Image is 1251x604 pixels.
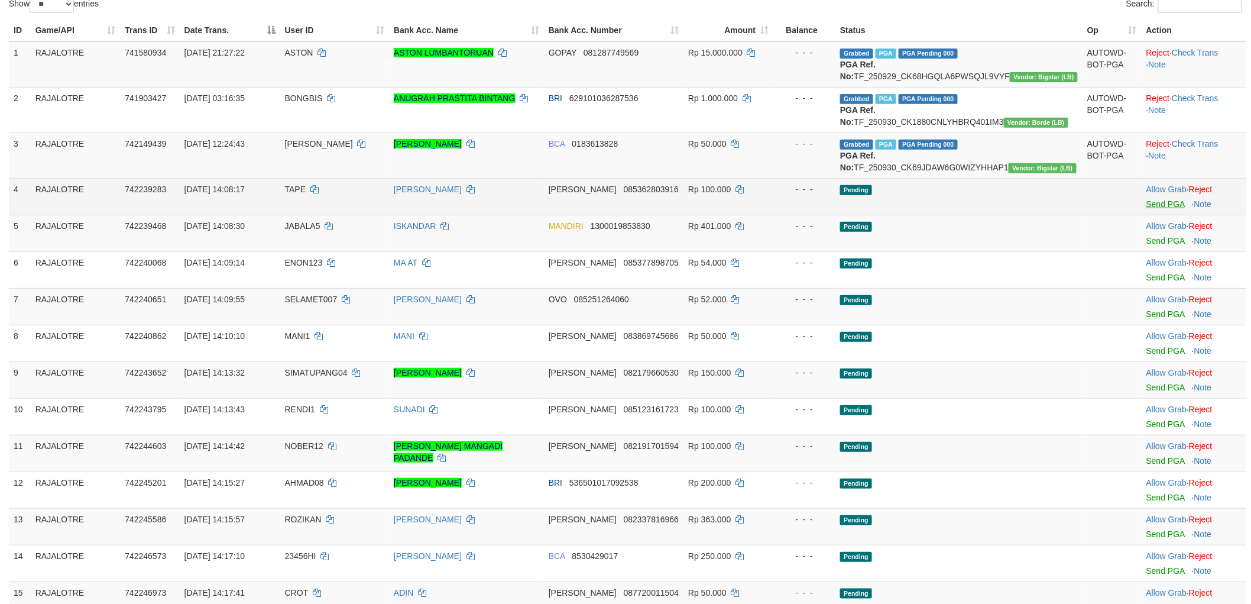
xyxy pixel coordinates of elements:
td: RAJALOTRE [31,545,120,582]
td: AUTOWD-BOT-PGA [1083,41,1142,88]
a: [PERSON_NAME] [394,185,462,194]
th: Status [835,20,1083,41]
td: TF_250929_CK68HGQLA6PWSQJL9VYF [835,41,1083,88]
span: · [1146,331,1189,341]
span: Rp 50.000 [688,588,727,597]
span: Rp 100.000 [688,405,731,414]
span: Copy 085362803916 to clipboard [624,185,679,194]
td: RAJALOTRE [31,325,120,361]
span: Pending [840,369,872,379]
span: · [1146,368,1189,377]
span: [DATE] 03:16:35 [184,93,245,103]
span: Rp 15.000.000 [688,48,743,57]
td: · [1142,215,1246,251]
a: Reject [1146,93,1170,103]
a: Note [1194,419,1212,429]
span: 742240651 [125,295,166,304]
div: - - - [778,440,831,452]
span: Pending [840,405,872,415]
span: Rp 250.000 [688,551,731,561]
a: Allow Grab [1146,221,1187,231]
a: Send PGA [1146,383,1185,392]
span: 742240068 [125,258,166,267]
span: [PERSON_NAME] [549,185,617,194]
span: Pending [840,185,872,195]
a: Reject [1189,588,1213,597]
span: 742246973 [125,588,166,597]
span: [DATE] 14:17:10 [184,551,245,561]
a: [PERSON_NAME] [394,515,462,524]
td: 7 [9,288,31,325]
div: - - - [778,587,831,599]
a: Note [1194,566,1212,576]
a: Allow Grab [1146,258,1187,267]
td: TF_250930_CK1880CNLYHBRQ401IM3 [835,87,1083,133]
span: 742240862 [125,331,166,341]
a: Reject [1189,515,1213,524]
td: RAJALOTRE [31,133,120,178]
a: Allow Grab [1146,295,1187,304]
span: 742245586 [125,515,166,524]
span: [PERSON_NAME] [549,331,617,341]
div: - - - [778,138,831,150]
a: Allow Grab [1146,515,1187,524]
div: - - - [778,477,831,489]
span: Pending [840,259,872,269]
span: Pending [840,479,872,489]
span: · [1146,588,1189,597]
span: [DATE] 14:14:42 [184,441,245,451]
span: Grabbed [840,140,873,150]
td: · [1142,361,1246,398]
a: Send PGA [1146,493,1185,502]
td: 5 [9,215,31,251]
a: Note [1194,273,1212,282]
span: · [1146,185,1189,194]
span: [PERSON_NAME] [285,139,353,148]
a: Reject [1189,405,1213,414]
span: Pending [840,589,872,599]
span: Copy 082179660530 to clipboard [624,368,679,377]
th: ID [9,20,31,41]
td: · [1142,325,1246,361]
span: [PERSON_NAME] [549,368,617,377]
span: Rp 150.000 [688,368,731,377]
td: 9 [9,361,31,398]
span: · [1146,441,1189,451]
div: - - - [778,220,831,232]
span: Copy 536501017092538 to clipboard [569,478,639,487]
a: Check Trans [1172,48,1218,57]
span: Pending [840,332,872,342]
span: BCA [549,551,565,561]
span: Copy 629101036287536 to clipboard [569,93,639,103]
span: ASTON [285,48,313,57]
span: AHMAD08 [285,478,324,487]
span: · [1146,221,1189,231]
span: [PERSON_NAME] [549,588,617,597]
span: SELAMET007 [285,295,338,304]
a: Send PGA [1146,309,1185,319]
span: PGA Pending [899,140,958,150]
span: · [1146,478,1189,487]
a: Reject [1189,295,1213,304]
span: Copy 085123161723 to clipboard [624,405,679,414]
span: ENON123 [285,258,323,267]
a: Reject [1189,441,1213,451]
span: [DATE] 21:27:22 [184,48,245,57]
a: Send PGA [1146,419,1185,429]
span: [DATE] 14:08:17 [184,185,245,194]
span: Rp 52.000 [688,295,727,304]
span: 742149439 [125,139,166,148]
td: RAJALOTRE [31,435,120,471]
span: Rp 50.000 [688,139,727,148]
th: User ID: activate to sort column ascending [280,20,389,41]
td: · · [1142,41,1246,88]
td: · · [1142,87,1246,133]
span: 742243795 [125,405,166,414]
span: Rp 401.000 [688,221,731,231]
td: 1 [9,41,31,88]
td: RAJALOTRE [31,87,120,133]
b: PGA Ref. No: [840,60,876,81]
span: Marked by bbuasiong [876,49,896,59]
td: RAJALOTRE [31,251,120,288]
td: 12 [9,471,31,508]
